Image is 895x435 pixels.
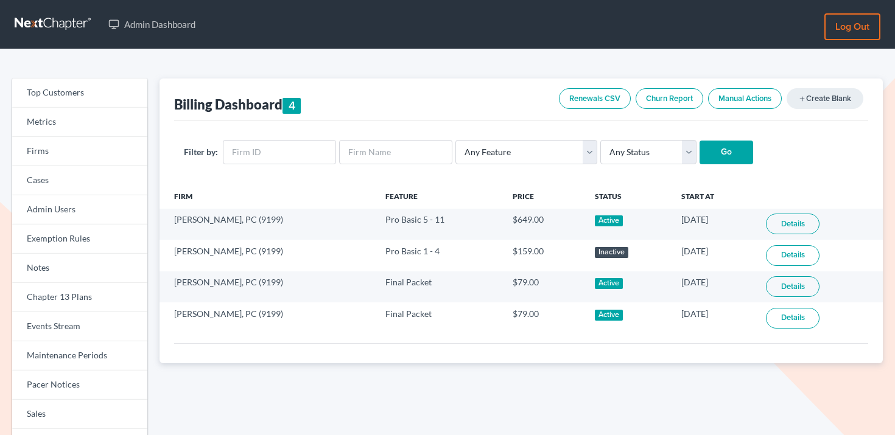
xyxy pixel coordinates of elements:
th: Status [585,184,672,209]
i: add [798,95,806,103]
div: Active [595,215,623,226]
div: Active [595,310,623,321]
td: [DATE] [672,271,756,302]
a: Admin Users [12,195,147,224]
div: Active [595,278,623,289]
div: Inactive [595,247,629,258]
td: Final Packet [376,302,503,333]
input: Firm Name [339,140,452,164]
a: Details [766,214,820,234]
input: Go [700,141,753,165]
td: [DATE] [672,240,756,271]
th: Feature [376,184,503,209]
a: Manual Actions [708,88,782,109]
td: $79.00 [503,271,585,302]
td: Final Packet [376,271,503,302]
th: Start At [672,184,756,209]
a: Details [766,245,820,266]
a: addCreate Blank [787,88,863,109]
th: Price [503,184,585,209]
td: [PERSON_NAME], PC (9199) [160,240,376,271]
div: 4 [283,98,301,114]
a: Pacer Notices [12,371,147,400]
a: Events Stream [12,312,147,341]
td: $79.00 [503,302,585,333]
div: Billing Dashboard [174,96,301,114]
a: Cases [12,166,147,195]
a: Maintenance Periods [12,341,147,371]
a: Log out [824,13,880,40]
td: $159.00 [503,240,585,271]
a: Notes [12,254,147,283]
a: Chapter 13 Plans [12,283,147,312]
td: [PERSON_NAME], PC (9199) [160,271,376,302]
label: Filter by: [184,145,218,158]
td: [DATE] [672,302,756,333]
a: Firms [12,137,147,166]
a: Churn Report [636,88,703,109]
a: Top Customers [12,78,147,108]
td: Pro Basic 5 - 11 [376,209,503,240]
a: Sales [12,400,147,429]
a: Admin Dashboard [102,13,202,35]
td: [DATE] [672,209,756,240]
a: Details [766,308,820,329]
a: Details [766,276,820,297]
th: Firm [160,184,376,209]
td: Pro Basic 1 - 4 [376,240,503,271]
a: Renewals CSV [559,88,631,109]
td: $649.00 [503,209,585,240]
td: [PERSON_NAME], PC (9199) [160,209,376,240]
input: Firm ID [223,140,336,164]
a: Exemption Rules [12,224,147,254]
a: Metrics [12,108,147,137]
td: [PERSON_NAME], PC (9199) [160,302,376,333]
